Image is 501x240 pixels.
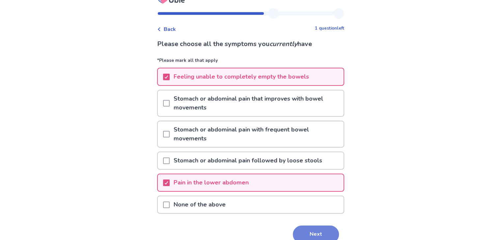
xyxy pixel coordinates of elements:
p: None of the above [170,196,230,213]
p: Stomach or abdominal pain that improves with bowel movements [170,90,344,116]
p: Feeling unable to completely empty the bowels [170,68,313,85]
p: *Please mark all that apply [157,57,344,68]
p: 1 question left [315,25,344,32]
i: currently [269,39,297,48]
p: Pain in the lower abdomen [170,174,253,191]
span: Back [164,25,176,33]
p: Stomach or abdominal pain followed by loose stools [170,152,326,169]
p: Stomach or abdominal pain with frequent bowel movements [170,121,344,147]
p: Please choose all the symptoms you have [157,39,344,49]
